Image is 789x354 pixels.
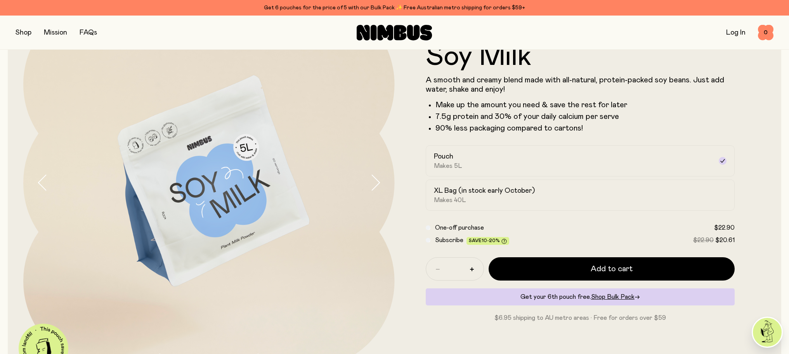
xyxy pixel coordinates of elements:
span: 10-20% [482,238,500,243]
li: Make up the amount you need & save the rest for later [435,100,735,110]
a: Mission [44,29,67,36]
h2: Pouch [434,152,453,161]
span: One-off purchase [435,225,484,231]
div: Get your 6th pouch free. [426,288,735,305]
div: Get 6 pouches for the price of 5 with our Bulk Pack ✨ Free Australian metro shipping for orders $59+ [16,3,773,12]
a: FAQs [80,29,97,36]
a: Shop Bulk Pack→ [591,294,640,300]
button: Add to cart [489,257,735,281]
span: Add to cart [591,263,633,274]
p: A smooth and creamy blend made with all-natural, protein-packed soy beans. Just add water, shake ... [426,75,735,94]
p: $6.95 shipping to AU metro areas · Free for orders over $59 [426,313,735,323]
span: $22.90 [693,237,714,243]
p: 90% less packaging compared to cartons! [435,124,735,133]
img: agent [753,318,782,347]
span: Subscribe [435,237,463,243]
li: 7.5g protein and 30% of your daily calcium per serve [435,112,735,121]
button: 0 [758,25,773,40]
h1: Soy Milk [426,43,735,71]
span: Save [469,238,507,244]
span: Shop Bulk Pack [591,294,635,300]
span: $20.61 [715,237,735,243]
span: Makes 40L [434,196,466,204]
span: $22.90 [714,225,735,231]
span: Makes 5L [434,162,462,170]
a: Log In [726,29,746,36]
h2: XL Bag (in stock early October) [434,186,535,195]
